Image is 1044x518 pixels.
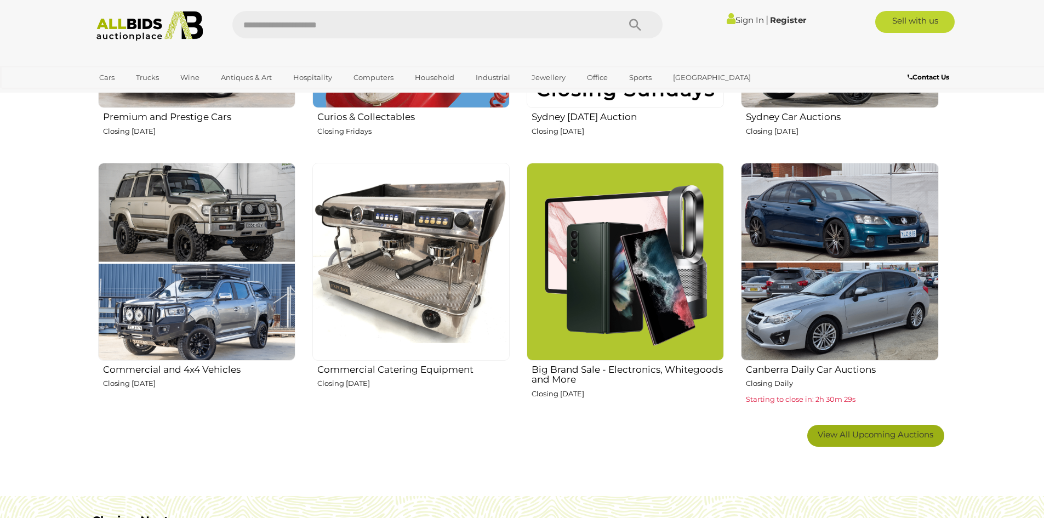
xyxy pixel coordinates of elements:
p: Closing Fridays [317,125,510,138]
a: View All Upcoming Auctions [807,425,944,447]
a: Big Brand Sale - Electronics, Whitegoods and More Closing [DATE] [526,162,724,417]
span: Starting to close in: 2h 30m 29s [746,395,855,403]
p: Closing [DATE] [103,125,295,138]
p: Closing [DATE] [532,125,724,138]
a: Contact Us [908,71,952,83]
a: Sell with us [875,11,955,33]
p: Closing [DATE] [103,377,295,390]
h2: Premium and Prestige Cars [103,109,295,122]
a: Commercial Catering Equipment Closing [DATE] [312,162,510,417]
a: Jewellery [524,69,573,87]
a: Commercial and 4x4 Vehicles Closing [DATE] [98,162,295,417]
a: Trucks [129,69,166,87]
a: Cars [92,69,122,87]
a: Antiques & Art [214,69,279,87]
a: Sign In [727,15,764,25]
a: Household [408,69,461,87]
a: [GEOGRAPHIC_DATA] [666,69,758,87]
img: Big Brand Sale - Electronics, Whitegoods and More [527,163,724,360]
h2: Curios & Collectables [317,109,510,122]
h2: Commercial and 4x4 Vehicles [103,362,295,375]
a: Register [770,15,806,25]
img: Commercial and 4x4 Vehicles [98,163,295,360]
span: View All Upcoming Auctions [818,429,933,440]
a: Sports [622,69,659,87]
img: Canberra Daily Car Auctions [741,163,938,360]
h2: Canberra Daily Car Auctions [746,362,938,375]
a: Industrial [469,69,517,87]
span: | [766,14,768,26]
a: Canberra Daily Car Auctions Closing Daily Starting to close in: 2h 30m 29s [740,162,938,417]
img: Commercial Catering Equipment [312,163,510,360]
h2: Sydney Car Auctions [746,109,938,122]
a: Office [580,69,615,87]
p: Closing [DATE] [746,125,938,138]
img: Allbids.com.au [90,11,209,41]
a: Hospitality [286,69,339,87]
h2: Sydney [DATE] Auction [532,109,724,122]
b: Contact Us [908,73,949,81]
h2: Commercial Catering Equipment [317,362,510,375]
a: Wine [173,69,207,87]
h2: Big Brand Sale - Electronics, Whitegoods and More [532,362,724,385]
p: Closing [DATE] [317,377,510,390]
p: Closing Daily [746,377,938,390]
p: Closing [DATE] [532,388,724,400]
button: Search [608,11,663,38]
a: Computers [346,69,401,87]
